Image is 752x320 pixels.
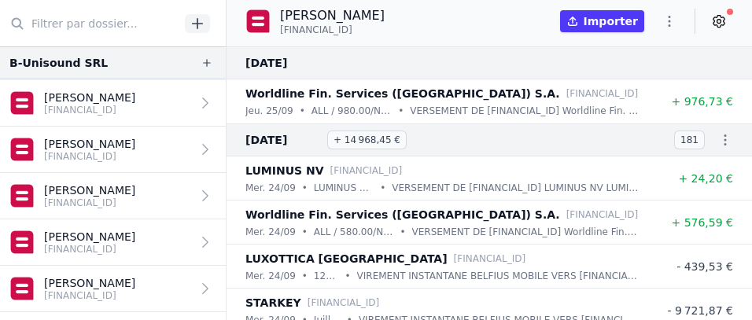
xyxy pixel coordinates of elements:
p: [PERSON_NAME] [280,6,385,25]
p: [FINANCIAL_ID] [44,150,135,163]
div: B-Unisound SRL [9,53,108,72]
div: • [302,224,308,240]
p: LUMINUS REMBOURS 8474294036 0416252159 [314,180,374,196]
p: [PERSON_NAME] [44,182,135,198]
div: • [300,103,305,119]
div: • [302,180,308,196]
img: belfius-1.png [9,230,35,255]
p: [FINANCIAL_ID] [566,86,639,101]
p: [FINANCIAL_ID] [308,295,380,311]
span: - 9 721,87 € [667,304,733,317]
p: mer. 24/09 [245,180,296,196]
img: belfius-1.png [9,183,35,208]
img: belfius-1.png [9,90,35,116]
div: • [302,268,308,284]
p: [FINANCIAL_ID] [566,207,639,223]
div: • [380,180,385,196]
p: [FINANCIAL_ID] [454,251,526,267]
div: • [398,103,404,119]
span: [DATE] [245,53,321,72]
p: Worldline Fin. Services ([GEOGRAPHIC_DATA]) S.A. [245,84,560,103]
p: [PERSON_NAME] [44,229,135,245]
p: [FINANCIAL_ID] [330,163,403,178]
p: [FINANCIAL_ID] [44,289,135,302]
p: ALL / 980.00/NR.0040308002/KOM. 3.27/DAT.24.09.2025/Bel HeronOptique et/[GEOGRAPHIC_DATA] [311,103,392,119]
span: + 976,73 € [671,95,733,108]
p: VERSEMENT DE [FINANCIAL_ID] Worldline Fin. Services ([GEOGRAPHIC_DATA]) S. A. ALL / 980.00/ NR.00... [410,103,639,119]
p: [PERSON_NAME] [44,275,135,291]
span: 181 [674,131,705,149]
p: LUMINUS NV [245,161,324,180]
div: • [400,224,405,240]
span: + 576,59 € [671,216,733,229]
img: belfius-1.png [9,276,35,301]
p: VERSEMENT DE [FINANCIAL_ID] LUMINUS NV LUMINUS REMBOURS 8474294036 0416252159 REF. : 000280456606... [392,180,639,196]
p: 1289012655 [314,268,339,284]
div: • [345,268,351,284]
p: ALL / 580.00/NR.0030289177/KOM. 3.41/DAT.23.09.2025/Bel HeronOptique et/[GEOGRAPHIC_DATA] [314,224,394,240]
p: VERSEMENT DE [FINANCIAL_ID] Worldline Fin. Services ([GEOGRAPHIC_DATA]) S. A. ALL / 580.00/ NR.00... [412,224,640,240]
p: LUXOTTICA [GEOGRAPHIC_DATA] [245,249,448,268]
span: [DATE] [245,131,321,149]
span: + 24,20 € [678,172,733,185]
img: belfius-1.png [245,9,271,34]
button: Importer [560,10,644,32]
p: [FINANCIAL_ID] [44,197,135,209]
p: jeu. 25/09 [245,103,293,119]
p: mer. 24/09 [245,268,296,284]
span: + 14 968,45 € [327,131,407,149]
p: STARKEY [245,293,301,312]
p: [PERSON_NAME] [44,90,135,105]
p: VIREMENT INSTANTANE BELFIUS MOBILE VERS [FINANCIAL_ID] LUXOTTICA [GEOGRAPHIC_DATA] 1289012655 REF... [357,268,639,284]
p: [FINANCIAL_ID] [44,243,135,256]
p: [FINANCIAL_ID] [44,104,135,116]
p: Worldline Fin. Services ([GEOGRAPHIC_DATA]) S.A. [245,205,560,224]
span: - 439,53 € [676,260,733,273]
span: [FINANCIAL_ID] [280,24,352,36]
p: mer. 24/09 [245,224,296,240]
img: belfius-1.png [9,137,35,162]
p: [PERSON_NAME] [44,136,135,152]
